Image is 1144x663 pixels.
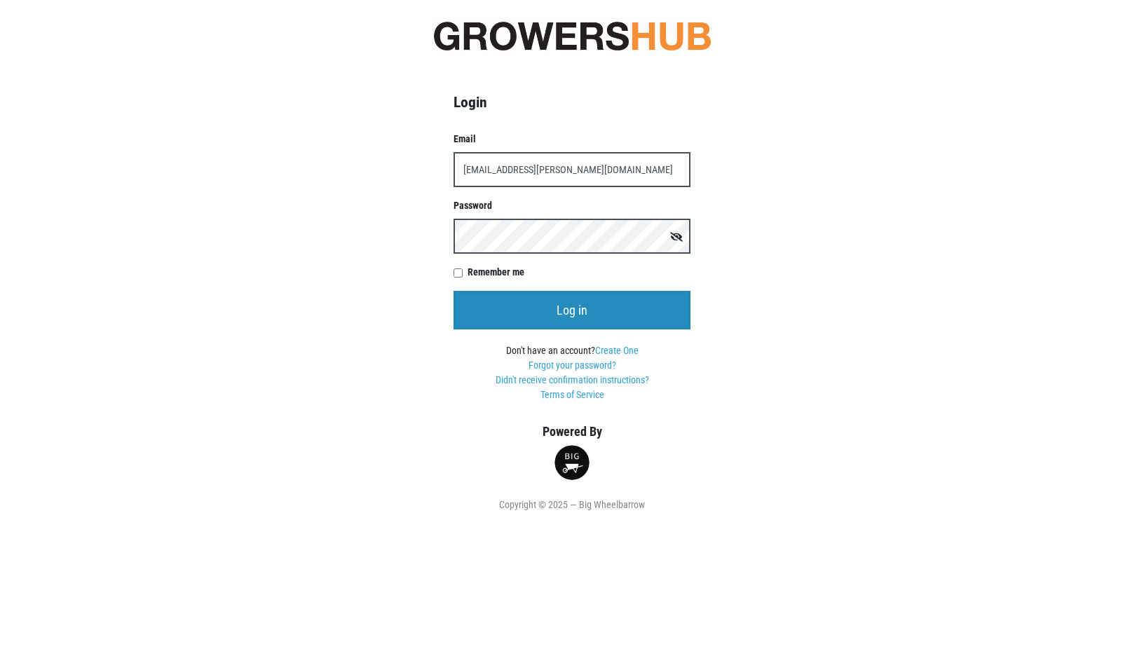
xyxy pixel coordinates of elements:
[454,93,690,111] h4: Login
[454,132,690,146] label: Email
[529,360,616,371] a: Forgot your password?
[496,374,649,385] a: Didn't receive confirmation instructions?
[432,18,712,54] img: original-fc7597fdc6adbb9d0e2ae620e786d1a2.jpg
[554,445,590,480] img: small-round-logo-d6fdfe68ae19b7bfced82731a0234da4.png
[432,424,712,439] h5: Powered By
[454,198,690,213] label: Password
[454,343,690,402] div: Don't have an account?
[595,345,639,356] a: Create One
[432,498,712,512] div: Copyright © 2025 — Big Wheelbarrow
[540,389,604,400] a: Terms of Service
[468,265,690,280] label: Remember me
[454,291,690,329] input: Log in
